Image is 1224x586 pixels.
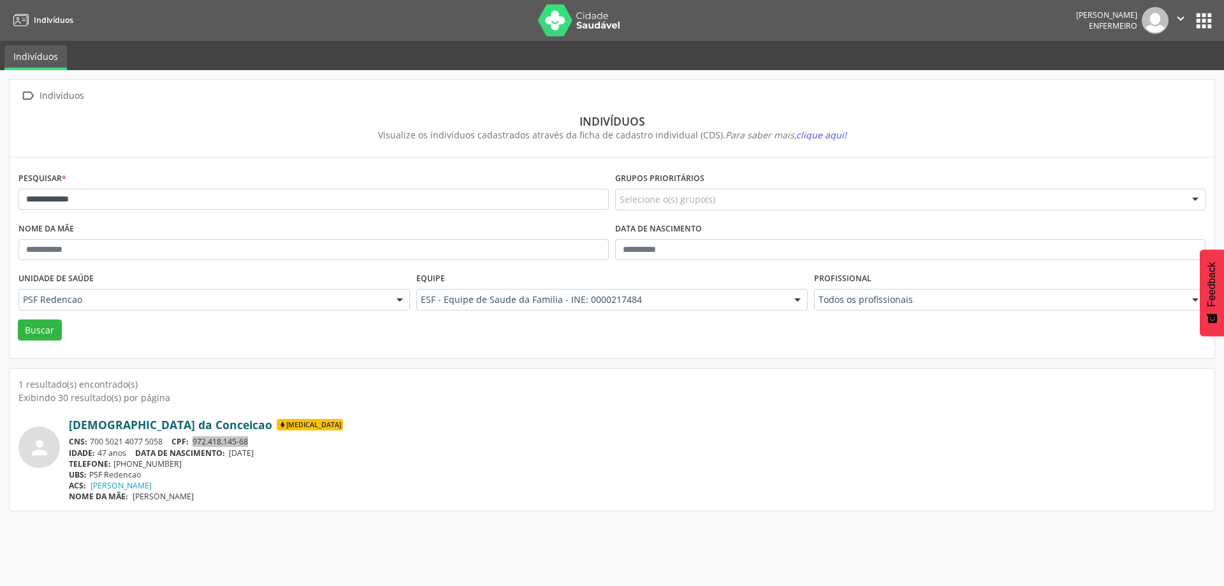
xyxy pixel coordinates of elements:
button: apps [1193,10,1215,32]
div: 700 5021 4077 5058 [69,436,1206,447]
a: Indivíduos [4,45,67,70]
i:  [18,87,37,105]
label: Profissional [814,269,871,289]
label: Pesquisar [18,169,66,189]
span: ACS: [69,480,86,491]
span: TELEFONE: [69,458,111,469]
span: [MEDICAL_DATA] [277,419,343,430]
div: Indivíduos [27,114,1197,128]
span: IDADE: [69,448,95,458]
div: 1 resultado(s) encontrado(s) [18,377,1206,391]
a: Indivíduos [9,10,73,31]
button: Feedback - Mostrar pesquisa [1200,249,1224,336]
label: Data de nascimento [615,219,702,239]
button: Buscar [18,319,62,341]
span: CPF: [171,436,189,447]
label: Unidade de saúde [18,269,94,289]
span: ESF - Equipe de Saude da Familia - INE: 0000217484 [421,293,782,306]
a: [PERSON_NAME] [91,480,152,491]
div: PSF Redencao [69,469,1206,480]
img: img [1142,7,1169,34]
span: Selecione o(s) grupo(s) [620,193,715,206]
label: Nome da mãe [18,219,74,239]
span: 972.418.145-68 [193,436,248,447]
span: Todos os profissionais [819,293,1179,306]
div: [PHONE_NUMBER] [69,458,1206,469]
i: person [28,436,51,459]
div: Indivíduos [37,87,86,105]
span: Enfermeiro [1089,20,1137,31]
a: [DEMOGRAPHIC_DATA] da Conceicao [69,418,272,432]
a:  Indivíduos [18,87,86,105]
label: Equipe [416,269,445,289]
span: clique aqui! [796,129,847,141]
span: [PERSON_NAME] [133,491,194,502]
span: NOME DA MÃE: [69,491,128,502]
span: UBS: [69,469,87,480]
div: Exibindo 30 resultado(s) por página [18,391,1206,404]
span: DATA DE NASCIMENTO: [135,448,225,458]
span: CNS: [69,436,87,447]
span: [DATE] [229,448,254,458]
i: Para saber mais, [725,129,847,141]
span: Feedback [1206,262,1218,307]
span: Indivíduos [34,15,73,26]
span: PSF Redencao [23,293,384,306]
label: Grupos prioritários [615,169,704,189]
button:  [1169,7,1193,34]
div: [PERSON_NAME] [1076,10,1137,20]
i:  [1174,11,1188,26]
div: 47 anos [69,448,1206,458]
div: Visualize os indivíduos cadastrados através da ficha de cadastro individual (CDS). [27,128,1197,142]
